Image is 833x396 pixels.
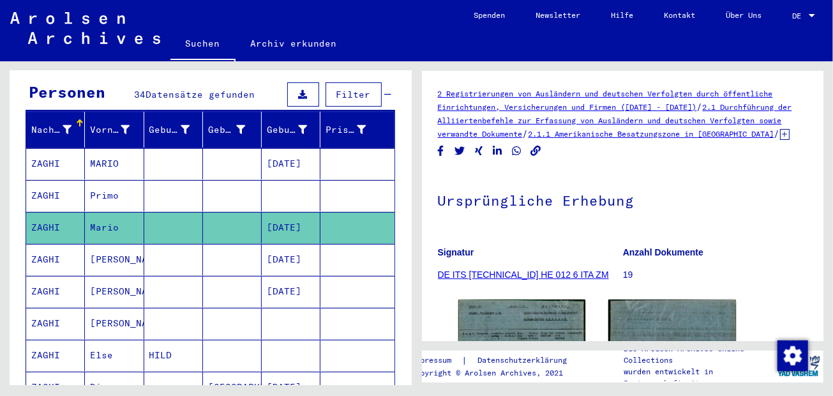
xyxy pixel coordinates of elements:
[438,171,808,227] h1: Ursprüngliche Erhebung
[438,89,773,112] a: 2 Registrierungen von Ausländern und deutschen Verfolgten durch öffentliche Einrichtungen, Versic...
[336,89,371,100] span: Filter
[149,123,190,137] div: Geburtsname
[326,119,382,140] div: Prisoner #
[85,212,144,243] mat-cell: Mario
[777,340,808,371] img: Zustimmung ändern
[134,89,146,100] span: 34
[775,350,823,382] img: yv_logo.png
[624,366,773,389] p: wurden entwickelt in Partnerschaft mit
[170,28,236,61] a: Suchen
[523,128,529,139] span: /
[26,180,85,211] mat-cell: ZAGHI
[31,123,71,137] div: Nachname
[26,244,85,275] mat-cell: ZAGHI
[26,276,85,307] mat-cell: ZAGHI
[85,276,144,307] mat-cell: [PERSON_NAME]
[623,247,703,257] b: Anzahl Dokumente
[438,247,474,257] b: Signatur
[529,129,774,139] a: 2.1.1 Amerikanische Besatzungszone in [GEOGRAPHIC_DATA]
[85,180,144,211] mat-cell: Primo
[208,123,245,137] div: Geburt‏
[453,143,467,159] button: Share on Twitter
[262,112,320,148] mat-header-cell: Geburtsdatum
[149,119,206,140] div: Geburtsname
[203,112,262,148] mat-header-cell: Geburt‏
[262,212,320,243] mat-cell: [DATE]
[434,143,447,159] button: Share on Facebook
[262,276,320,307] mat-cell: [DATE]
[320,112,394,148] mat-header-cell: Prisoner #
[26,112,85,148] mat-header-cell: Nachname
[85,148,144,179] mat-cell: MARIO
[438,102,792,139] a: 2.1 Durchführung der Alliiertenbefehle zur Erfassung von Ausländern und deutschen Verfolgten sowi...
[326,82,382,107] button: Filter
[472,143,486,159] button: Share on Xing
[262,244,320,275] mat-cell: [DATE]
[623,268,807,282] p: 19
[208,119,261,140] div: Geburt‏
[411,354,462,367] a: Impressum
[90,119,146,140] div: Vorname
[326,123,366,137] div: Prisoner #
[411,367,582,379] p: Copyright © Arolsen Archives, 2021
[85,340,144,371] mat-cell: Else
[777,340,807,370] div: Zustimmung ändern
[85,244,144,275] mat-cell: [PERSON_NAME]
[146,89,255,100] span: Datensätze gefunden
[267,119,323,140] div: Geburtsdatum
[144,340,203,371] mat-cell: HILD
[467,354,582,367] a: Datenschutzerklärung
[236,28,352,59] a: Archiv erkunden
[85,112,144,148] mat-header-cell: Vorname
[144,112,203,148] mat-header-cell: Geburtsname
[774,128,780,139] span: /
[438,270,609,280] a: DE ITS [TECHNICAL_ID] HE 012 6 ITA ZM
[26,308,85,339] mat-cell: ZAGHI
[85,308,144,339] mat-cell: [PERSON_NAME]
[29,80,105,103] div: Personen
[26,148,85,179] mat-cell: ZAGHI
[267,123,307,137] div: Geburtsdatum
[26,340,85,371] mat-cell: ZAGHI
[262,148,320,179] mat-cell: [DATE]
[10,12,160,44] img: Arolsen_neg.svg
[411,354,582,367] div: |
[792,11,806,20] span: DE
[697,101,703,112] span: /
[90,123,130,137] div: Vorname
[491,143,504,159] button: Share on LinkedIn
[510,143,523,159] button: Share on WhatsApp
[529,143,543,159] button: Copy link
[624,343,773,366] p: Die Arolsen Archives Online-Collections
[26,212,85,243] mat-cell: ZAGHI
[31,119,87,140] div: Nachname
